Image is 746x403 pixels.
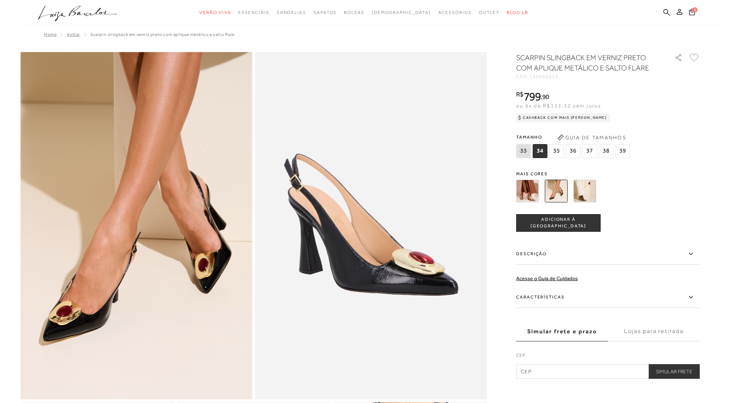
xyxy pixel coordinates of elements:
[438,6,472,19] a: noSubCategoriesText
[524,90,541,103] span: 799
[516,180,539,202] img: SCARPIN SLINGBACK EM COURO CARAMELO COM APLIQUE METÁLICO E SALTO FLARE
[555,132,629,143] button: Guia de Tamanhos
[516,243,700,265] label: Descrição
[516,172,700,176] span: Mais cores
[314,10,337,15] span: Sapatos
[314,6,337,19] a: noSubCategoriesText
[90,32,235,37] span: SCARPIN SLINGBACK EM VERNIZ PRETO COM APLIQUE METÁLICO E SALTO FLARE
[255,52,487,399] img: image
[692,7,698,12] span: 0
[687,8,697,18] button: 0
[542,93,549,100] span: 90
[516,74,663,79] div: CÓD:
[344,6,365,19] a: noSubCategoriesText
[277,6,306,19] a: noSubCategoriesText
[582,144,597,158] span: 37
[516,91,524,98] i: R$
[21,52,252,399] img: image
[372,6,431,19] a: noSubCategoriesText
[517,216,600,229] span: ADICIONAR À [GEOGRAPHIC_DATA]
[529,74,559,79] span: 140900012
[238,10,269,15] span: Essenciais
[199,6,231,19] a: noSubCategoriesText
[573,180,596,202] img: SCARPIN SLINGBACK EM VERNIZ VERDE ASPARGO COM APLIQUE METÁLICO E SALTO FLARE
[479,6,500,19] a: noSubCategoriesText
[533,144,547,158] span: 34
[541,94,549,100] i: ,
[344,10,365,15] span: Bolsas
[277,10,306,15] span: Sandálias
[516,132,632,143] span: Tamanho
[507,6,528,19] a: BLOG LB
[372,10,431,15] span: [DEMOGRAPHIC_DATA]
[516,52,654,73] h1: SCARPIN SLINGBACK EM VERNIZ PRETO COM APLIQUE METÁLICO E SALTO FLARE
[516,364,700,379] input: CEP
[545,180,568,202] img: SCARPIN SLINGBACK EM VERNIZ PRETO COM APLIQUE METÁLICO E SALTO FLARE
[438,10,472,15] span: Acessórios
[507,10,528,15] span: BLOG LB
[516,113,610,122] div: Cashback com Mais [PERSON_NAME]
[516,287,700,308] label: Características
[238,6,269,19] a: noSubCategoriesText
[566,144,580,158] span: 36
[199,10,231,15] span: Verão Viva
[67,32,80,37] a: Voltar
[479,10,500,15] span: Outlet
[516,214,601,232] button: ADICIONAR À [GEOGRAPHIC_DATA]
[599,144,613,158] span: 38
[649,364,700,379] button: Simular Frete
[516,352,700,362] label: CEP
[516,144,531,158] span: 33
[44,32,57,37] a: Home
[615,144,630,158] span: 39
[608,322,700,341] label: Lojas para retirada
[516,275,578,281] a: Acesse o Guia de Cuidados
[516,322,608,341] label: Simular frete e prazo
[549,144,564,158] span: 35
[516,103,601,109] span: ou 6x de R$133,32 sem juros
